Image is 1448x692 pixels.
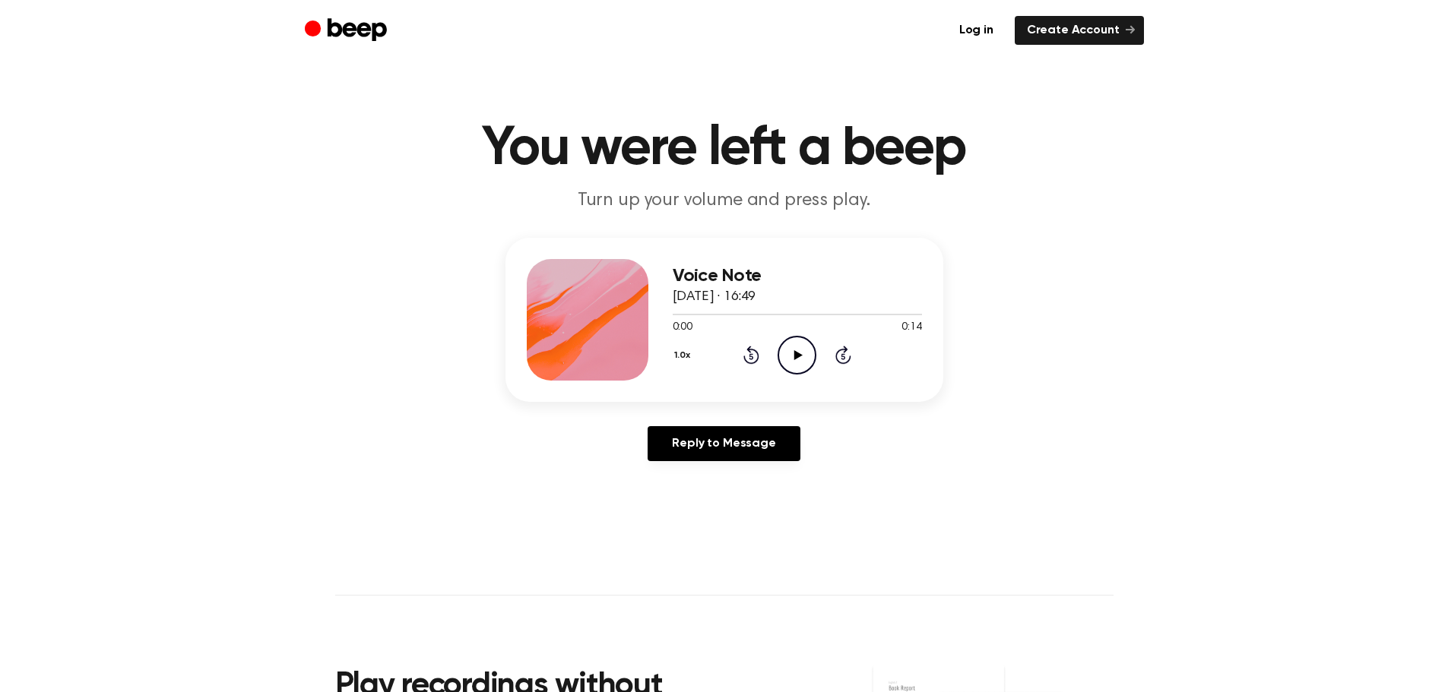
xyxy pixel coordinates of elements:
span: 0:00 [673,320,692,336]
a: Log in [947,16,1006,45]
a: Reply to Message [648,426,800,461]
h3: Voice Note [673,266,922,286]
p: Turn up your volume and press play. [432,188,1016,213]
a: Beep [305,16,391,46]
button: 1.0x [673,343,696,368]
h1: You were left a beep [335,122,1114,176]
a: Create Account [1015,16,1144,45]
span: [DATE] · 16:49 [673,290,756,304]
span: 0:14 [901,320,921,336]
